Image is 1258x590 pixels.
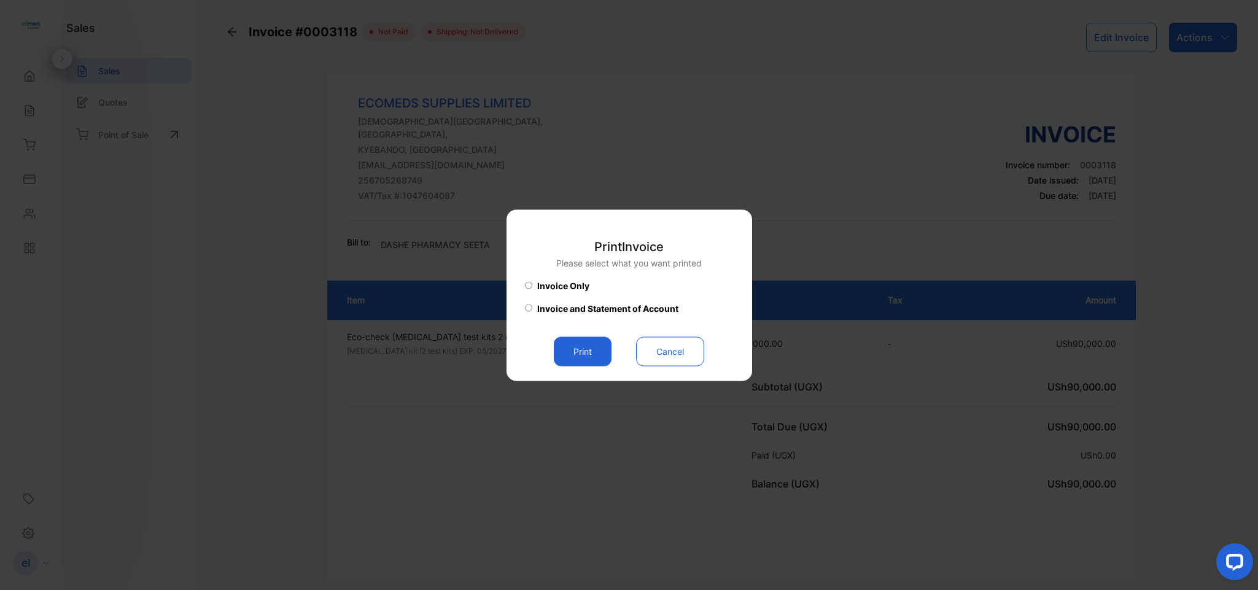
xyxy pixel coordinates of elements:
[556,256,702,269] p: Please select what you want printed
[554,336,612,366] button: Print
[1206,538,1258,590] iframe: LiveChat chat widget
[537,301,678,314] span: Invoice and Statement of Account
[537,279,589,292] span: Invoice Only
[556,237,702,255] p: Print Invoice
[636,336,704,366] button: Cancel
